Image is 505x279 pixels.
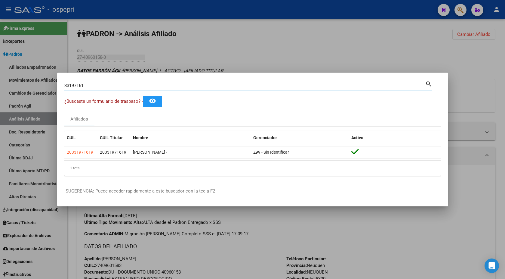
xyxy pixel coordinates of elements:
div: Afiliados [70,116,88,123]
span: Nombre [133,135,148,140]
mat-icon: remove_red_eye [149,97,156,105]
span: CUIL [67,135,76,140]
mat-icon: search [425,80,432,87]
span: 20331971619 [100,150,126,155]
span: Gerenciador [253,135,277,140]
span: Z99 - Sin Identificar [253,150,289,155]
span: Activo [351,135,363,140]
datatable-header-cell: CUIL Titular [97,131,131,144]
div: 1 total [64,161,441,176]
div: [PERSON_NAME] - [133,149,248,156]
span: 20331971619 [67,150,93,155]
datatable-header-cell: Nombre [131,131,251,144]
span: ¿Buscaste un formulario de traspaso? - [64,99,143,104]
datatable-header-cell: CUIL [64,131,97,144]
datatable-header-cell: Activo [349,131,441,144]
div: Open Intercom Messenger [485,259,499,273]
span: CUIL Titular [100,135,123,140]
datatable-header-cell: Gerenciador [251,131,349,144]
p: -SUGERENCIA: Puede acceder rapidamente a este buscador con la tecla F2- [64,188,441,195]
